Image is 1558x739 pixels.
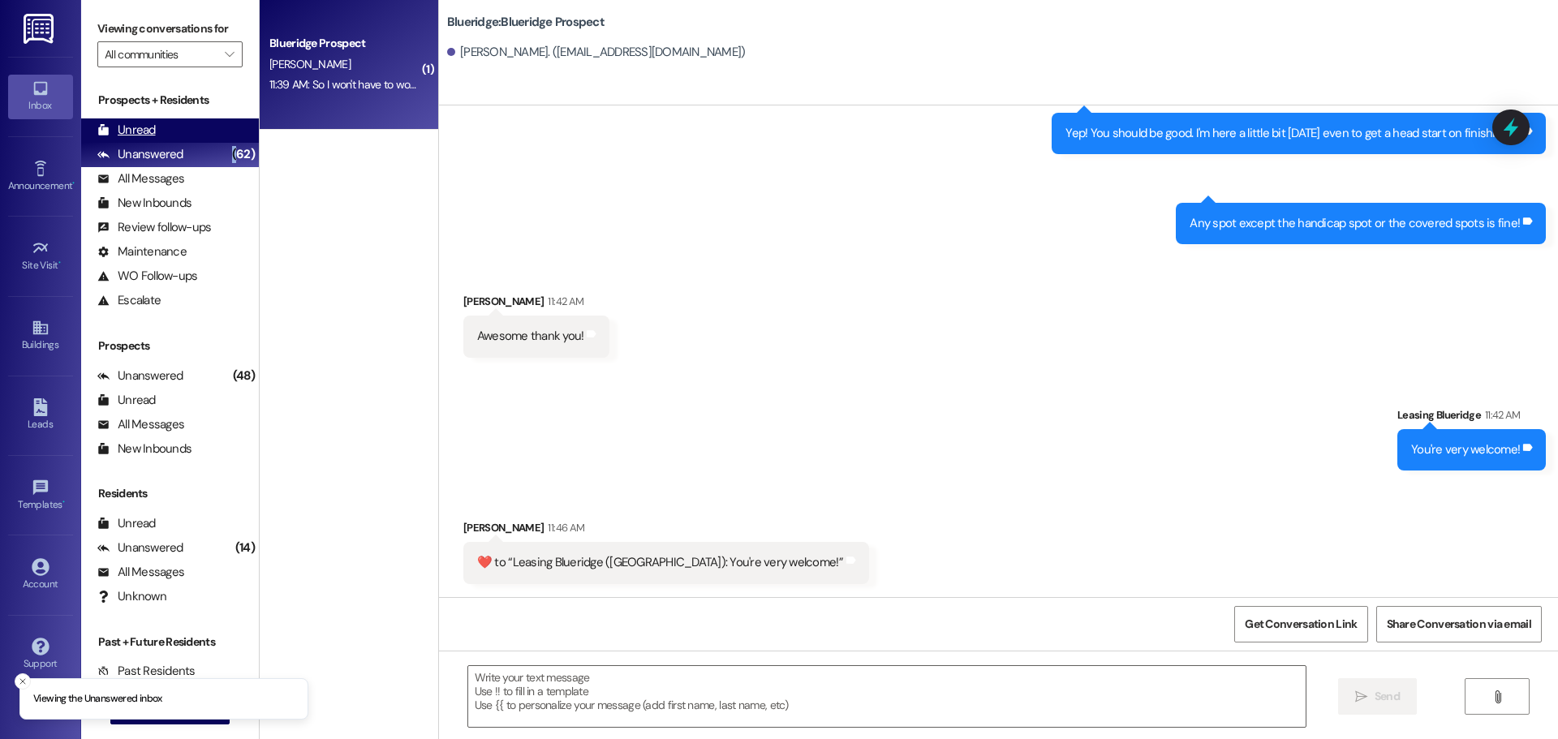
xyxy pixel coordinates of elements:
i:  [225,48,234,61]
div: Residents [81,485,259,502]
a: Leads [8,393,73,437]
div: All Messages [97,170,184,187]
div: All Messages [97,564,184,581]
div: WO Follow-ups [97,268,197,285]
span: • [58,257,61,269]
div: Unread [97,515,156,532]
label: Viewing conversations for [97,16,243,41]
p: Viewing the Unanswered inbox [33,692,162,707]
div: Leasing Blueridge [1397,406,1546,429]
div: Unread [97,392,156,409]
div: Awesome thank you! [477,328,584,345]
span: [PERSON_NAME] [269,57,351,71]
div: 11:42 AM [544,293,583,310]
b: Blueridge: Blueridge Prospect [447,14,605,31]
div: 11:39 AM: So I won't have to worry about the original deadline of [DATE] at 5 pm then? [269,77,665,92]
span: Share Conversation via email [1387,616,1531,633]
button: Send [1338,678,1417,715]
div: ​❤️​ to “ Leasing Blueridge ([GEOGRAPHIC_DATA]): You're very welcome! ” [477,554,843,571]
div: Unknown [97,588,166,605]
div: New Inbounds [97,440,192,458]
div: Past Residents [97,663,196,680]
div: [PERSON_NAME]. ([EMAIL_ADDRESS][DOMAIN_NAME]) [447,44,746,61]
div: Prospects + Residents [81,92,259,109]
div: [PERSON_NAME] [463,519,869,542]
div: Blueridge Prospect [269,35,420,52]
span: • [62,496,65,508]
a: Buildings [8,314,73,358]
div: Unanswered [97,539,183,556]
div: (48) [229,363,259,389]
div: Escalate [97,292,161,309]
div: 11:46 AM [544,519,584,536]
a: Inbox [8,75,73,118]
div: 11:42 AM [1481,406,1521,423]
div: All Messages [97,416,184,433]
input: All communities [105,41,217,67]
span: • [72,178,75,189]
div: Past + Future Residents [81,634,259,651]
div: (14) [231,535,259,561]
a: Templates • [8,474,73,518]
div: Review follow-ups [97,219,211,236]
div: Maintenance [97,243,187,260]
div: You're very welcome! [1411,441,1520,458]
button: Share Conversation via email [1376,606,1542,642]
div: Yep! You should be good. I'm here a little bit [DATE] even to get a head start on finishing it! [1065,125,1520,142]
img: ResiDesk Logo [24,14,57,44]
div: [PERSON_NAME] [463,293,610,316]
div: Unanswered [97,146,183,163]
a: Account [8,553,73,597]
div: Unanswered [97,367,183,385]
button: Get Conversation Link [1234,606,1367,642]
div: Prospects [81,337,259,354]
button: Close toast [15,673,31,690]
div: Unread [97,122,156,139]
div: (62) [228,142,259,167]
div: Any spot except the handicap spot or the covered spots is fine! [1190,215,1520,232]
i:  [1355,690,1367,703]
span: Get Conversation Link [1245,616,1357,633]
i:  [1491,690,1504,703]
a: Support [8,633,73,677]
div: New Inbounds [97,195,192,212]
a: Site Visit • [8,234,73,278]
span: Send [1375,688,1400,705]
